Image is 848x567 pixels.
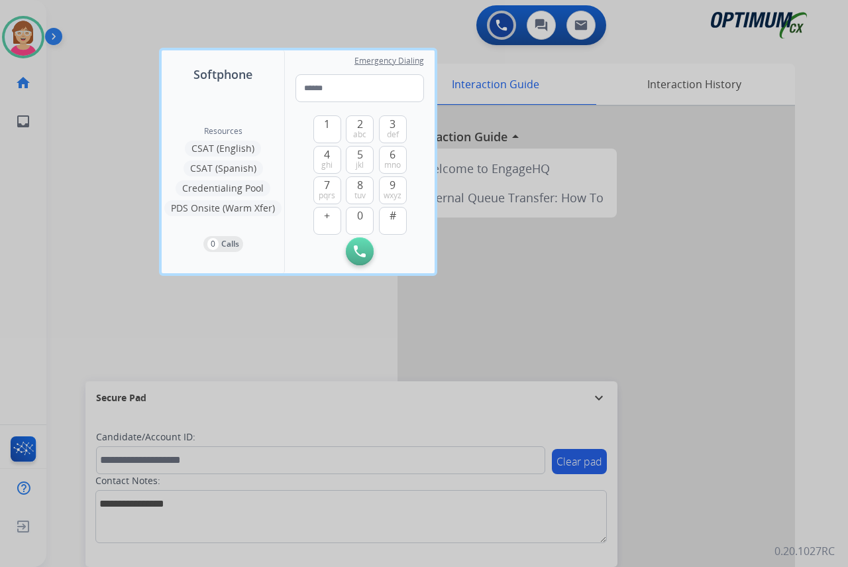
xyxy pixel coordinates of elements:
button: 9wxyz [379,176,407,204]
p: 0 [207,238,219,250]
button: + [313,207,341,235]
button: Credentialing Pool [176,180,270,196]
button: 7pqrs [313,176,341,204]
button: CSAT (Spanish) [184,160,263,176]
span: 5 [357,147,363,162]
button: # [379,207,407,235]
span: jkl [356,160,364,170]
span: 1 [324,116,330,132]
span: 0 [357,208,363,223]
span: # [390,208,396,223]
span: Softphone [193,65,252,84]
button: 1 [313,115,341,143]
p: 0.20.1027RC [774,543,835,559]
span: def [387,129,399,140]
span: tuv [354,190,366,201]
span: wxyz [384,190,401,201]
span: Resources [204,126,242,137]
p: Calls [221,238,239,250]
button: 5jkl [346,146,374,174]
span: 4 [324,147,330,162]
span: Emergency Dialing [354,56,424,66]
span: mno [384,160,401,170]
button: PDS Onsite (Warm Xfer) [164,200,282,216]
button: 6mno [379,146,407,174]
span: 9 [390,177,396,193]
span: ghi [321,160,333,170]
button: 4ghi [313,146,341,174]
span: 3 [390,116,396,132]
span: 7 [324,177,330,193]
span: 8 [357,177,363,193]
button: 8tuv [346,176,374,204]
img: call-button [354,245,366,257]
span: 2 [357,116,363,132]
span: pqrs [319,190,335,201]
button: CSAT (English) [185,141,261,157]
button: 2abc [346,115,374,143]
span: abc [353,129,366,140]
span: + [324,208,330,223]
button: 3def [379,115,407,143]
span: 6 [390,147,396,162]
button: 0Calls [203,236,243,252]
button: 0 [346,207,374,235]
